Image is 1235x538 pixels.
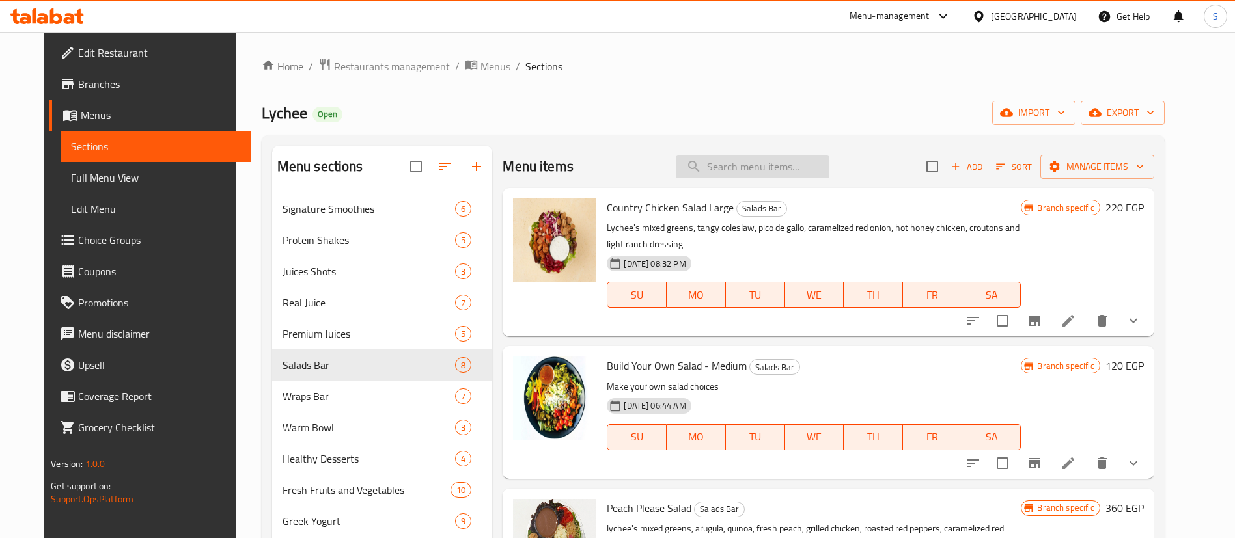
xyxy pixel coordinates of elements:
div: items [455,201,471,217]
div: Salads Bar [736,201,787,217]
div: Premium Juices5 [272,318,493,349]
span: WE [790,286,839,304]
span: Get support on: [51,477,111,494]
button: Sort [993,157,1035,177]
span: SA [967,286,1016,304]
button: export [1081,101,1165,125]
div: Protein Shakes [283,232,456,248]
button: delete [1087,448,1118,479]
span: 5 [456,234,471,247]
button: delete [1087,305,1118,336]
span: 3 [456,422,471,434]
div: Real Juice7 [272,287,493,318]
span: S [1213,9,1218,23]
span: Branch specific [1032,360,1099,372]
div: items [455,326,471,342]
span: Lychee [262,98,307,128]
button: sort-choices [958,448,989,479]
div: Fresh Fruits and Vegetables [283,482,451,498]
span: TH [849,427,898,446]
span: Menu disclaimer [78,326,240,342]
img: Build Your Own Salad - Medium [513,356,596,440]
span: 3 [456,265,471,278]
svg: Show Choices [1126,313,1141,329]
span: Open [312,109,342,120]
h6: 120 EGP [1105,356,1144,375]
button: TH [844,424,903,450]
span: 7 [456,390,471,403]
span: Select all sections [402,153,430,180]
span: Select to update [989,307,1016,334]
div: items [451,482,471,498]
span: SA [967,427,1016,446]
h6: 360 EGP [1105,499,1144,517]
button: WE [785,282,844,308]
button: MO [667,424,726,450]
a: Edit menu item [1061,313,1076,329]
a: Sections [61,131,251,162]
input: search [676,155,829,178]
button: SU [607,424,667,450]
button: show more [1118,448,1149,479]
a: Edit Menu [61,193,251,224]
a: Restaurants management [318,58,450,75]
div: items [455,451,471,466]
div: Premium Juices [283,326,456,342]
span: Build Your Own Salad - Medium [607,356,747,375]
span: 9 [456,515,471,528]
span: Select section [919,153,946,180]
span: 10 [451,484,471,496]
span: Manage items [1051,159,1144,175]
img: Country Chicken Salad Large [513,198,596,282]
div: Open [312,107,342,122]
div: items [455,295,471,310]
button: Branch-specific-item [1019,305,1050,336]
span: SU [613,427,661,446]
span: 7 [456,297,471,309]
span: Promotions [78,295,240,310]
button: Manage items [1040,155,1154,179]
span: Greek Yogurt [283,513,456,529]
span: Add [949,159,984,174]
div: Protein Shakes5 [272,224,493,256]
span: Warm Bowl [283,420,456,435]
span: Edit Restaurant [78,45,240,61]
span: Sections [525,59,562,74]
button: TU [726,282,785,308]
div: Salads Bar [749,359,800,375]
span: SU [613,286,661,304]
span: Signature Smoothies [283,201,456,217]
span: Restaurants management [334,59,450,74]
span: FR [908,427,957,446]
span: TH [849,286,898,304]
a: Upsell [49,349,251,381]
li: / [516,59,520,74]
span: 4 [456,453,471,465]
span: TU [731,286,780,304]
a: Full Menu View [61,162,251,193]
button: import [992,101,1075,125]
a: Home [262,59,303,74]
a: Support.OpsPlatform [51,491,133,507]
li: / [455,59,460,74]
span: Salads Bar [283,357,456,373]
span: Full Menu View [71,170,240,185]
span: Branches [78,76,240,92]
span: Sort sections [430,151,461,182]
span: Real Juice [283,295,456,310]
span: [DATE] 06:44 AM [618,399,691,412]
span: Edit Menu [71,201,240,217]
span: Peach Please Salad [607,498,691,518]
button: SA [962,424,1021,450]
button: FR [903,424,962,450]
button: SU [607,282,667,308]
div: items [455,420,471,435]
span: Branch specific [1032,502,1099,514]
div: Healthy Desserts4 [272,443,493,474]
span: Sections [71,139,240,154]
li: / [309,59,313,74]
span: Country Chicken Salad Large [607,198,734,217]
